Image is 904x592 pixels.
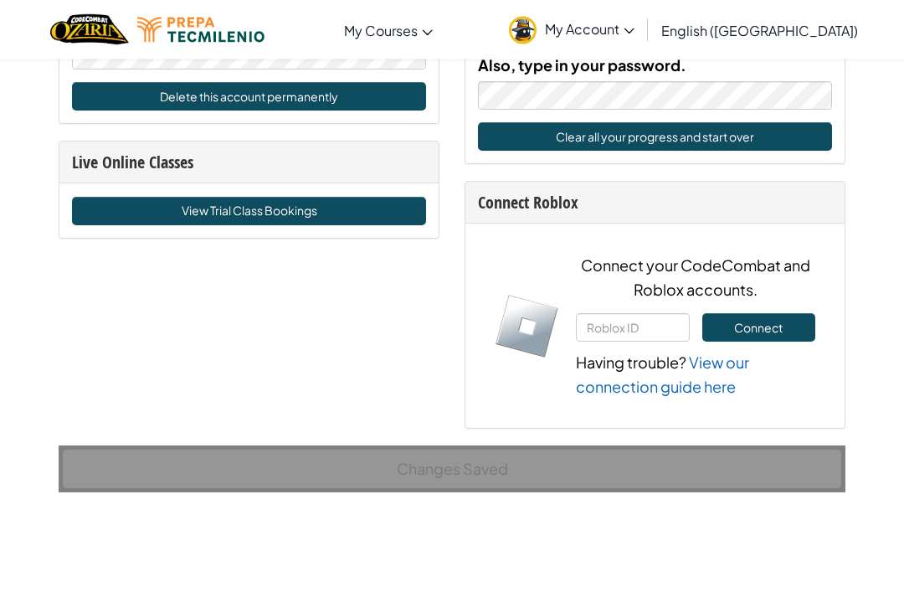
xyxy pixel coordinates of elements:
[478,191,832,215] div: Connect Roblox
[72,198,426,226] a: View Trial Class Bookings
[495,295,559,359] img: roblox-logo.svg
[137,18,265,43] img: Tecmilenio logo
[509,17,537,44] img: avatar
[72,151,426,175] div: Live Online Classes
[702,314,815,342] button: Connect
[576,314,690,342] input: Roblox ID
[478,54,686,78] label: Also, type in your password.
[50,13,128,47] img: Home
[478,123,832,152] button: Clear all your progress and start over
[653,8,866,53] a: English ([GEOGRAPHIC_DATA])
[50,13,128,47] a: Ozaria by CodeCombat logo
[72,83,426,111] button: Delete this account permanently
[576,353,686,373] span: Having trouble?
[545,20,634,38] span: My Account
[661,22,858,39] span: English ([GEOGRAPHIC_DATA])
[344,22,418,39] span: My Courses
[576,254,815,302] p: Connect your CodeCombat and Roblox accounts.
[336,8,441,53] a: My Courses
[501,3,643,56] a: My Account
